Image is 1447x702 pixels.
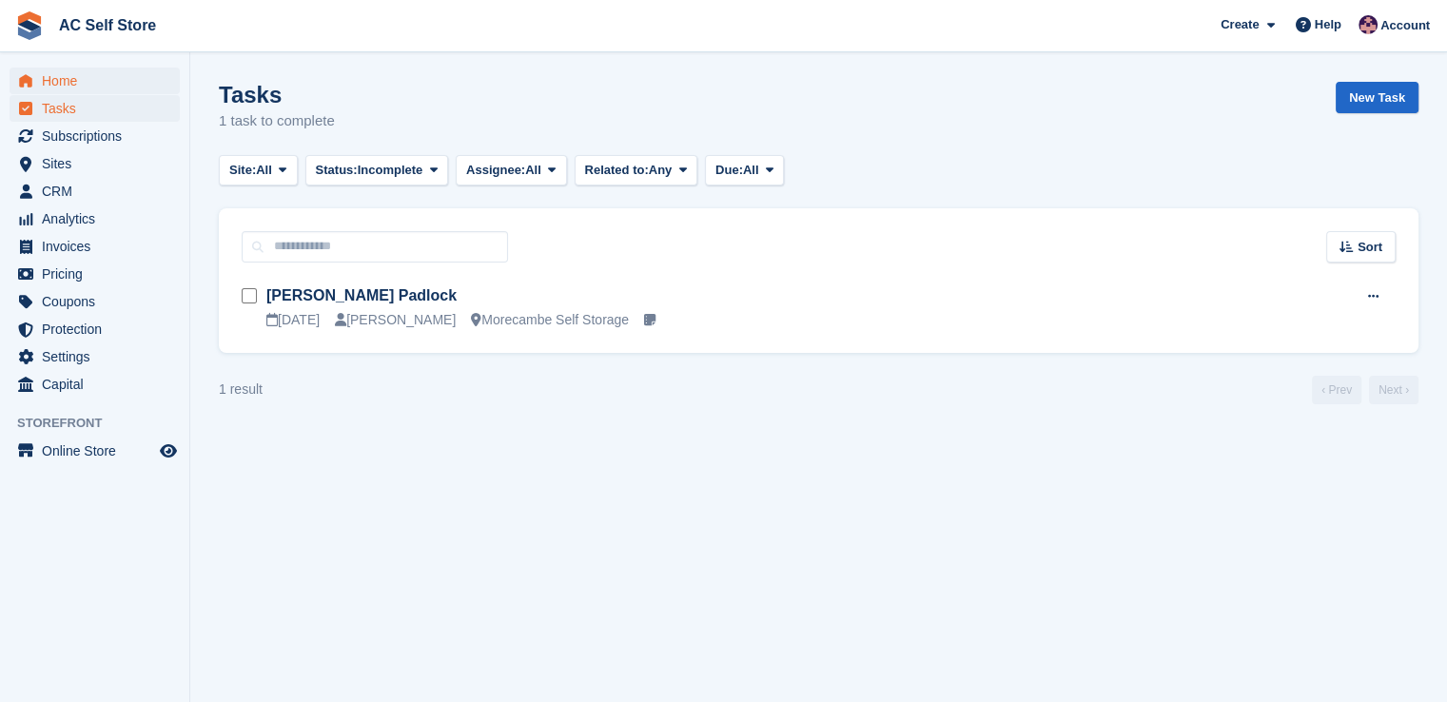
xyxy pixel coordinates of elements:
[10,288,180,315] a: menu
[10,438,180,464] a: menu
[1336,82,1418,113] a: New Task
[1315,15,1341,34] span: Help
[266,310,320,330] div: [DATE]
[15,11,44,40] img: stora-icon-8386f47178a22dfd0bd8f6a31ec36ba5ce8667c1dd55bd0f319d3a0aa187defe.svg
[219,82,335,107] h1: Tasks
[219,380,263,400] div: 1 result
[42,123,156,149] span: Subscriptions
[1221,15,1259,34] span: Create
[42,95,156,122] span: Tasks
[51,10,164,41] a: AC Self Store
[229,161,256,180] span: Site:
[219,155,298,186] button: Site: All
[466,161,525,180] span: Assignee:
[305,155,448,186] button: Status: Incomplete
[575,155,697,186] button: Related to: Any
[715,161,743,180] span: Due:
[157,439,180,462] a: Preview store
[256,161,272,180] span: All
[219,110,335,132] p: 1 task to complete
[42,343,156,370] span: Settings
[471,310,629,330] div: Morecambe Self Storage
[42,205,156,232] span: Analytics
[358,161,423,180] span: Incomplete
[10,150,180,177] a: menu
[649,161,673,180] span: Any
[585,161,649,180] span: Related to:
[743,161,759,180] span: All
[266,287,457,303] a: [PERSON_NAME] Padlock
[10,123,180,149] a: menu
[1380,16,1430,35] span: Account
[42,316,156,342] span: Protection
[42,438,156,464] span: Online Store
[316,161,358,180] span: Status:
[525,161,541,180] span: All
[42,178,156,205] span: CRM
[10,371,180,398] a: menu
[1308,376,1422,404] nav: Page
[705,155,784,186] button: Due: All
[10,95,180,122] a: menu
[10,261,180,287] a: menu
[17,414,189,433] span: Storefront
[10,233,180,260] a: menu
[1358,238,1382,257] span: Sort
[10,343,180,370] a: menu
[335,310,456,330] div: [PERSON_NAME]
[10,178,180,205] a: menu
[42,68,156,94] span: Home
[10,68,180,94] a: menu
[1312,376,1361,404] a: Previous
[10,205,180,232] a: menu
[456,155,567,186] button: Assignee: All
[42,288,156,315] span: Coupons
[10,316,180,342] a: menu
[1369,376,1418,404] a: Next
[42,371,156,398] span: Capital
[42,261,156,287] span: Pricing
[42,233,156,260] span: Invoices
[1359,15,1378,34] img: Ted Cox
[42,150,156,177] span: Sites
